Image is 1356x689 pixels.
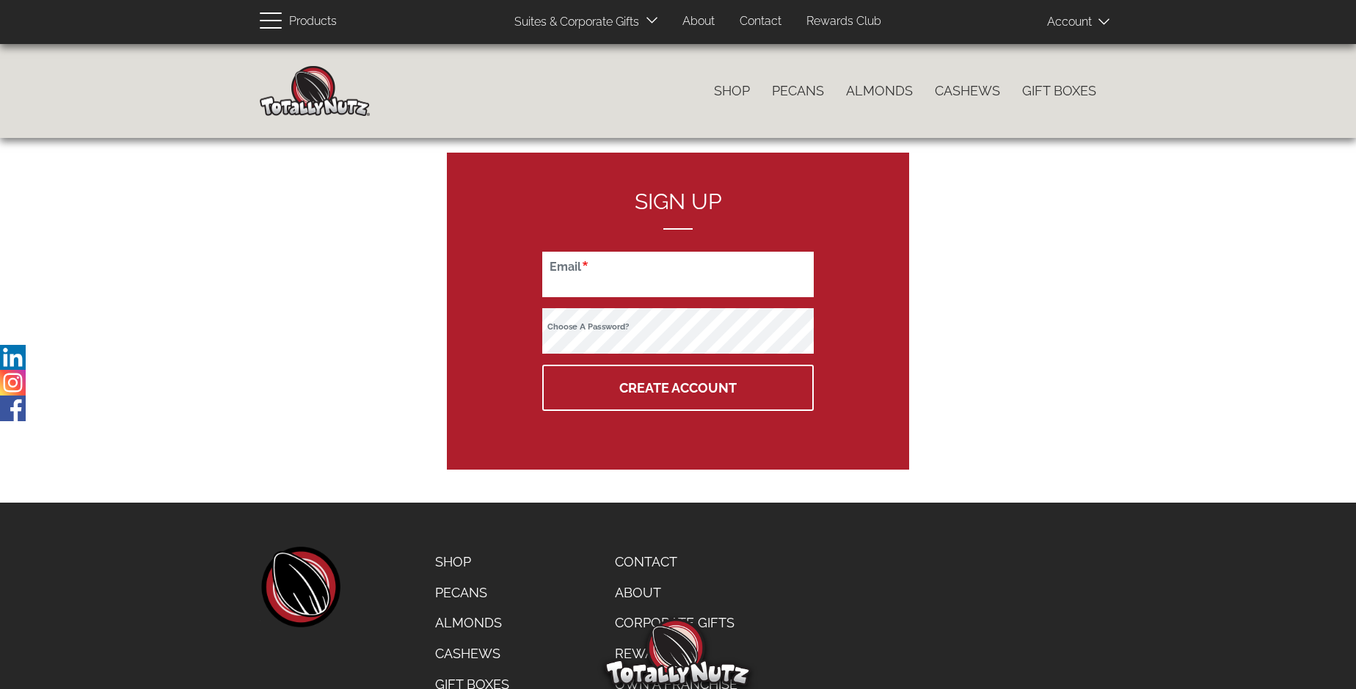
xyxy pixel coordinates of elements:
[424,608,520,638] a: Almonds
[289,11,337,32] span: Products
[729,7,792,36] a: Contact
[260,547,340,627] a: home
[761,76,835,106] a: Pecans
[424,547,520,577] a: Shop
[260,66,370,116] img: Home
[605,619,751,685] img: Totally Nutz Logo
[542,365,814,411] button: Create Account
[542,252,814,297] input: Your email address. We won’t share this with anyone.
[424,638,520,669] a: Cashews
[671,7,726,36] a: About
[424,577,520,608] a: Pecans
[1011,76,1107,106] a: Gift Boxes
[542,189,814,230] h2: Sign up
[604,547,748,577] a: Contact
[924,76,1011,106] a: Cashews
[703,76,761,106] a: Shop
[604,638,748,669] a: Rewards
[604,608,748,638] a: Corporate Gifts
[604,577,748,608] a: About
[795,7,892,36] a: Rewards Club
[835,76,924,106] a: Almonds
[503,8,644,37] a: Suites & Corporate Gifts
